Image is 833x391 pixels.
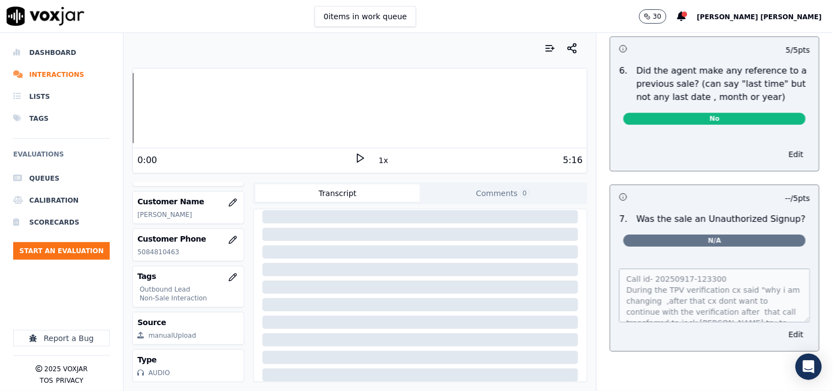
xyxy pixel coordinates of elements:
[624,113,806,125] span: No
[13,42,110,64] a: Dashboard
[782,147,810,162] button: Edit
[420,185,585,202] button: Comments
[7,7,85,26] img: voxjar logo
[137,248,239,256] p: 5084810463
[13,242,110,260] button: Start an Evaluation
[13,189,110,211] a: Calibration
[137,271,239,282] h3: Tags
[377,153,390,168] button: 1x
[697,13,822,21] span: [PERSON_NAME] [PERSON_NAME]
[624,234,806,247] span: N/A
[697,10,833,23] button: [PERSON_NAME] [PERSON_NAME]
[615,213,632,226] p: 7 .
[44,365,88,373] p: 2025 Voxjar
[40,376,53,385] button: TOS
[148,331,196,340] div: manualUpload
[615,64,632,104] p: 6 .
[782,327,810,342] button: Edit
[137,354,239,365] h3: Type
[13,330,110,347] button: Report a Bug
[148,368,170,377] div: AUDIO
[13,167,110,189] a: Queues
[139,294,239,303] p: Non-Sale Interaction
[139,285,239,294] p: Outbound Lead
[639,9,677,24] button: 30
[786,44,810,55] p: 5 / 5 pts
[13,64,110,86] a: Interactions
[56,376,83,385] button: Privacy
[137,317,239,328] h3: Source
[13,211,110,233] a: Scorecards
[315,6,417,27] button: 0items in work queue
[255,185,421,202] button: Transcript
[13,108,110,130] a: Tags
[520,188,530,198] span: 0
[796,354,822,380] div: Open Intercom Messenger
[639,9,666,24] button: 30
[137,210,239,219] p: [PERSON_NAME]
[563,154,583,167] div: 5:16
[13,86,110,108] a: Lists
[653,12,661,21] p: 30
[137,154,157,167] div: 0:00
[786,193,810,204] p: -- / 5 pts
[637,213,806,226] p: Was the sale an Unauthorized Signup?
[637,64,810,104] p: Did the agent make any reference to a previous sale? (can say "last time" but not any last date ,...
[13,148,110,167] h6: Evaluations
[137,196,239,207] h3: Customer Name
[137,233,239,244] h3: Customer Phone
